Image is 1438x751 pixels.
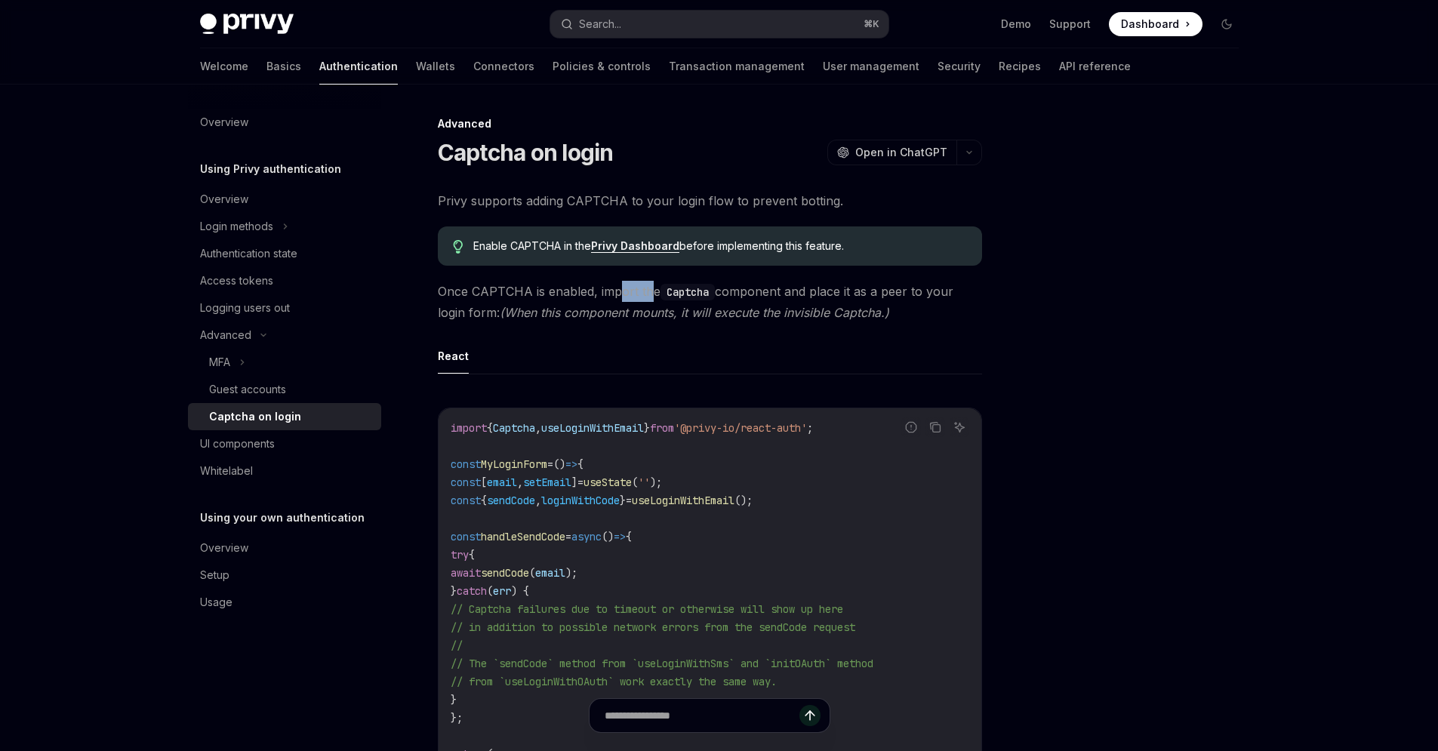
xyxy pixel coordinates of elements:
[438,190,982,211] span: Privy supports adding CAPTCHA to your login flow to prevent botting.
[188,240,381,267] a: Authentication state
[674,421,807,435] span: '@privy-io/react-auth'
[553,48,651,85] a: Policies & controls
[451,530,481,543] span: const
[925,417,945,437] button: Copy the contents from the code block
[487,421,493,435] span: {
[632,494,734,507] span: useLoginWithEmail
[200,435,275,453] div: UI components
[650,421,674,435] span: from
[200,160,341,178] h5: Using Privy authentication
[1059,48,1131,85] a: API reference
[550,11,888,38] button: Search...⌘K
[457,584,487,598] span: catch
[565,457,577,471] span: =>
[553,457,565,471] span: ()
[469,548,475,562] span: {
[565,566,577,580] span: );
[864,18,879,30] span: ⌘ K
[535,494,541,507] span: ,
[200,593,232,611] div: Usage
[200,539,248,557] div: Overview
[451,675,777,688] span: // from `useLoginWithOAuth` work exactly the same way.
[481,476,487,489] span: [
[188,589,381,616] a: Usage
[529,566,535,580] span: (
[188,534,381,562] a: Overview
[200,326,251,344] div: Advanced
[451,584,457,598] span: }
[1109,12,1202,36] a: Dashboard
[565,530,571,543] span: =
[451,421,487,435] span: import
[200,190,248,208] div: Overview
[999,48,1041,85] a: Recipes
[807,421,813,435] span: ;
[535,421,541,435] span: ,
[493,584,511,598] span: err
[823,48,919,85] a: User management
[438,116,982,131] div: Advanced
[200,566,229,584] div: Setup
[620,494,626,507] span: }
[188,186,381,213] a: Overview
[535,566,565,580] span: email
[209,353,230,371] div: MFA
[571,530,602,543] span: async
[901,417,921,437] button: Report incorrect code
[451,620,855,634] span: // in addition to possible network errors from the sendCode request
[734,494,753,507] span: ();
[591,239,679,253] a: Privy Dashboard
[487,476,517,489] span: email
[660,284,715,300] code: Captcha
[200,462,253,480] div: Whitelabel
[855,145,947,160] span: Open in ChatGPT
[451,693,457,706] span: }
[200,48,248,85] a: Welcome
[579,15,621,33] div: Search...
[438,281,982,323] span: Once CAPTCHA is enabled, import the component and place it as a peer to your login form:
[487,584,493,598] span: (
[614,530,626,543] span: =>
[451,639,463,652] span: //
[799,705,821,726] button: Send message
[451,476,481,489] span: const
[209,408,301,426] div: Captcha on login
[541,494,620,507] span: loginWithCode
[541,421,644,435] span: useLoginWithEmail
[451,602,843,616] span: // Captcha failures due to timeout or otherwise will show up here
[188,109,381,136] a: Overview
[571,476,577,489] span: ]
[451,657,873,670] span: // The `sendCode` method from `useLoginWithSms` and `initOAuth` method
[577,457,584,471] span: {
[517,476,523,489] span: ,
[632,476,638,489] span: (
[200,299,290,317] div: Logging users out
[938,48,981,85] a: Security
[451,566,481,580] span: await
[438,139,614,166] h1: Captcha on login
[319,48,398,85] a: Authentication
[669,48,805,85] a: Transaction management
[626,530,632,543] span: {
[577,476,584,489] span: =
[1215,12,1239,36] button: Toggle dark mode
[481,530,565,543] span: handleSendCode
[200,509,365,527] h5: Using your own authentication
[188,562,381,589] a: Setup
[266,48,301,85] a: Basics
[547,457,553,471] span: =
[473,48,534,85] a: Connectors
[827,140,956,165] button: Open in ChatGPT
[416,48,455,85] a: Wallets
[481,494,487,507] span: {
[584,476,632,489] span: useState
[1001,17,1031,32] a: Demo
[188,403,381,430] a: Captcha on login
[451,548,469,562] span: try
[200,113,248,131] div: Overview
[473,239,966,254] span: Enable CAPTCHA in the before implementing this feature.
[650,476,662,489] span: );
[511,584,529,598] span: ) {
[481,566,529,580] span: sendCode
[188,294,381,322] a: Logging users out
